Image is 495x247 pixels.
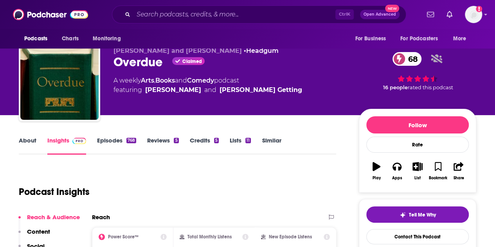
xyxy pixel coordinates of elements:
[366,229,469,244] a: Contact This Podcast
[47,137,86,155] a: InsightsPodchaser Pro
[385,5,399,12] span: New
[214,138,219,143] div: 5
[387,157,407,185] button: Apps
[383,85,408,90] span: 16 people
[476,6,482,12] svg: Add a profile image
[93,33,121,44] span: Monitoring
[147,137,178,155] a: Reviews5
[465,6,482,23] img: User Profile
[400,52,422,66] span: 68
[409,212,436,218] span: Tell Me Why
[175,77,187,84] span: and
[13,7,88,22] img: Podchaser - Follow, Share and Rate Podcasts
[424,8,437,21] a: Show notifications dropdown
[392,176,402,180] div: Apps
[448,31,476,46] button: open menu
[366,137,469,153] div: Rate
[187,77,214,84] a: Comedy
[108,234,139,240] h2: Power Score™
[182,59,202,63] span: Claimed
[414,176,421,180] div: List
[204,85,216,95] span: and
[392,52,422,66] a: 68
[230,137,251,155] a: Lists11
[366,157,387,185] button: Play
[174,138,178,143] div: 5
[19,186,90,198] h1: Podcast Insights
[400,212,406,218] img: tell me why sparkle
[113,85,302,95] span: featuring
[133,8,335,21] input: Search podcasts, credits, & more...
[465,6,482,23] button: Show profile menu
[113,47,242,54] span: [PERSON_NAME] and [PERSON_NAME]
[359,47,476,96] div: 68 16 peoplerated this podcast
[246,47,279,54] a: Headgum
[355,33,386,44] span: For Business
[360,10,400,19] button: Open AdvancedNew
[19,137,36,155] a: About
[443,8,455,21] a: Show notifications dropdown
[145,85,201,95] a: Andrew Cunningham
[407,157,428,185] button: List
[465,6,482,23] span: Logged in as torpublicity
[190,137,219,155] a: Credits5
[27,213,80,221] p: Reach & Audience
[187,234,232,240] h2: Total Monthly Listens
[18,228,50,242] button: Content
[400,33,438,44] span: For Podcasters
[24,33,47,44] span: Podcasts
[245,138,251,143] div: 11
[20,41,99,120] img: Overdue
[97,137,136,155] a: Episodes768
[27,228,50,235] p: Content
[262,137,281,155] a: Similar
[364,13,396,16] span: Open Advanced
[429,176,447,180] div: Bookmark
[62,33,79,44] span: Charts
[18,213,80,228] button: Reach & Audience
[428,157,448,185] button: Bookmark
[349,31,396,46] button: open menu
[453,176,464,180] div: Share
[72,138,86,144] img: Podchaser Pro
[373,176,381,180] div: Play
[366,116,469,133] button: Follow
[220,85,302,95] a: Craig Getting
[87,31,131,46] button: open menu
[244,47,279,54] span: •
[92,213,110,221] h2: Reach
[112,5,406,23] div: Search podcasts, credits, & more...
[57,31,83,46] a: Charts
[141,77,154,84] a: Arts
[448,157,469,185] button: Share
[335,9,354,20] span: Ctrl K
[19,31,58,46] button: open menu
[453,33,466,44] span: More
[113,76,302,95] div: A weekly podcast
[126,138,136,143] div: 768
[269,234,312,240] h2: New Episode Listens
[155,77,175,84] a: Books
[395,31,449,46] button: open menu
[154,77,155,84] span: ,
[408,85,453,90] span: rated this podcast
[366,206,469,223] button: tell me why sparkleTell Me Why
